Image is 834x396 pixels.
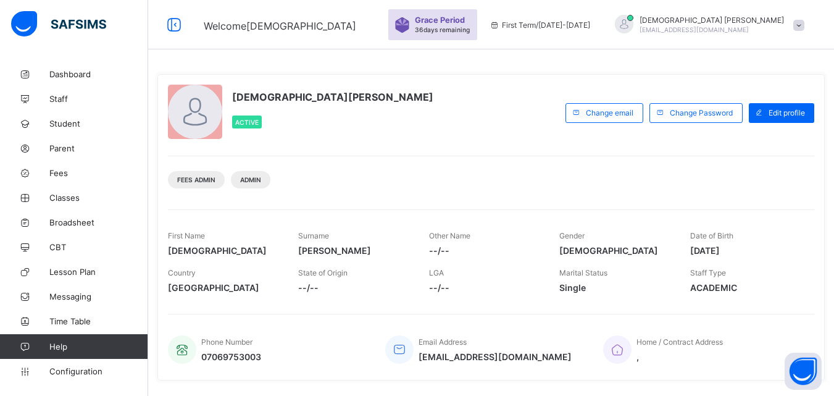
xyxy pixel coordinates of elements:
[559,245,671,256] span: [DEMOGRAPHIC_DATA]
[49,193,148,203] span: Classes
[168,268,196,277] span: Country
[201,337,252,347] span: Phone Number
[559,268,607,277] span: Marital Status
[49,168,148,178] span: Fees
[640,26,749,33] span: [EMAIL_ADDRESS][DOMAIN_NAME]
[490,20,590,30] span: session/term information
[204,20,356,32] span: Welcome [DEMOGRAPHIC_DATA]
[419,352,572,362] span: [EMAIL_ADDRESS][DOMAIN_NAME]
[240,176,261,183] span: Admin
[298,282,410,293] span: --/--
[298,245,410,256] span: [PERSON_NAME]
[298,231,329,240] span: Surname
[429,245,541,256] span: --/--
[49,94,148,104] span: Staff
[429,231,470,240] span: Other Name
[201,352,261,362] span: 07069753003
[394,17,410,33] img: sticker-purple.71386a28dfed39d6af7621340158ba97.svg
[559,231,585,240] span: Gender
[429,268,444,277] span: LGA
[690,245,802,256] span: [DATE]
[690,231,733,240] span: Date of Birth
[235,119,259,126] span: Active
[603,15,811,35] div: ChristianaMomoh
[49,217,148,227] span: Broadsheet
[49,242,148,252] span: CBT
[168,282,280,293] span: [GEOGRAPHIC_DATA]
[11,11,106,37] img: safsims
[559,282,671,293] span: Single
[49,119,148,128] span: Student
[690,282,802,293] span: ACADEMIC
[419,337,467,347] span: Email Address
[636,352,723,362] span: ,
[690,268,726,277] span: Staff Type
[49,143,148,153] span: Parent
[769,108,805,117] span: Edit profile
[49,267,148,277] span: Lesson Plan
[49,69,148,79] span: Dashboard
[49,342,148,352] span: Help
[670,108,733,117] span: Change Password
[415,15,465,25] span: Grace Period
[49,292,148,301] span: Messaging
[586,108,633,117] span: Change email
[49,316,148,326] span: Time Table
[636,337,723,347] span: Home / Contract Address
[429,282,541,293] span: --/--
[298,268,348,277] span: State of Origin
[785,353,822,390] button: Open asap
[232,91,433,103] span: [DEMOGRAPHIC_DATA][PERSON_NAME]
[640,15,784,25] span: [DEMOGRAPHIC_DATA] [PERSON_NAME]
[177,176,215,183] span: Fees Admin
[49,366,148,376] span: Configuration
[168,231,205,240] span: First Name
[168,245,280,256] span: [DEMOGRAPHIC_DATA]
[415,26,470,33] span: 36 days remaining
